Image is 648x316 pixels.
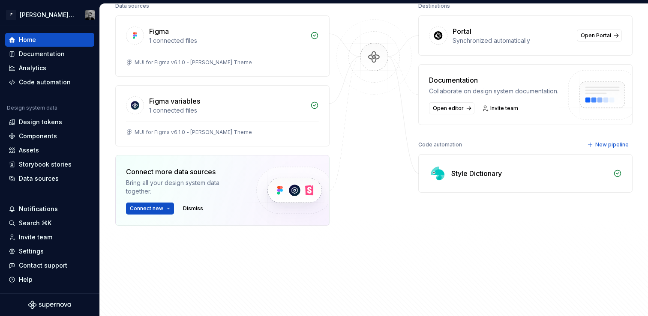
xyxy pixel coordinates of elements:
span: Open Portal [581,32,611,39]
div: [PERSON_NAME] UI [20,11,75,19]
div: Portal [453,26,471,36]
a: Components [5,129,94,143]
div: Help [19,275,33,284]
div: Synchronized automatically [453,36,572,45]
div: Code automation [19,78,71,86]
button: New pipeline [585,139,633,151]
div: Notifications [19,205,58,213]
div: Components [19,132,57,140]
div: Figma variables [149,96,200,106]
div: Documentation [429,75,558,85]
a: Design tokens [5,115,94,129]
a: Invite team [480,102,522,114]
div: Storybook stories [19,160,72,169]
svg: Supernova Logo [28,301,71,309]
div: 1 connected files [149,36,305,45]
img: Stan Grootes [85,10,95,20]
button: Connect new [126,203,174,215]
a: Figma1 connected filesMUI for Figma v6.1.0 - [PERSON_NAME] Theme [115,15,330,77]
a: Code automation [5,75,94,89]
div: Bring all your design system data together. [126,179,242,196]
div: Home [19,36,36,44]
div: Documentation [19,50,65,58]
span: Connect new [130,205,163,212]
button: Dismiss [179,203,207,215]
div: Contact support [19,261,67,270]
a: Open editor [429,102,474,114]
div: Design system data [7,104,57,111]
span: Dismiss [183,205,203,212]
div: Search ⌘K [19,219,51,227]
button: Search ⌘K [5,216,94,230]
div: Collaborate on design system documentation. [429,87,558,95]
div: 1 connected files [149,106,305,115]
span: Open editor [433,105,464,112]
a: Open Portal [577,30,622,42]
a: Storybook stories [5,158,94,171]
div: Figma [149,26,169,36]
div: MUI for Figma v6.1.0 - [PERSON_NAME] Theme [135,129,252,136]
a: Home [5,33,94,47]
div: Invite team [19,233,52,241]
span: New pipeline [595,141,629,148]
button: Contact support [5,259,94,272]
div: MUI for Figma v6.1.0 - [PERSON_NAME] Theme [135,59,252,66]
div: Analytics [19,64,46,72]
div: Data sources [19,174,59,183]
span: Invite team [490,105,518,112]
a: Analytics [5,61,94,75]
a: Assets [5,143,94,157]
a: Data sources [5,172,94,185]
div: Style Dictionary [451,168,502,179]
button: Notifications [5,202,94,216]
div: Settings [19,247,44,256]
div: Design tokens [19,118,62,126]
a: Figma variables1 connected filesMUI for Figma v6.1.0 - [PERSON_NAME] Theme [115,85,330,146]
div: Code automation [418,139,462,151]
a: Documentation [5,47,94,61]
a: Invite team [5,230,94,244]
div: F [6,10,16,20]
a: Settings [5,244,94,258]
div: Connect more data sources [126,167,242,177]
button: F[PERSON_NAME] UIStan Grootes [2,6,98,24]
div: Assets [19,146,39,155]
button: Help [5,273,94,286]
